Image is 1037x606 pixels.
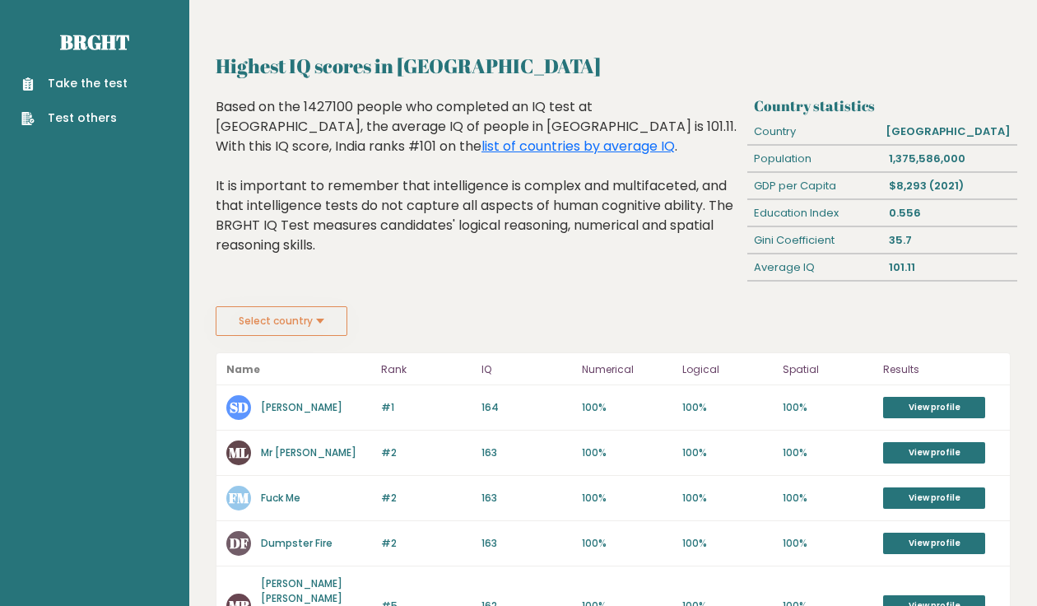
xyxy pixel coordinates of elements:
a: View profile [883,442,985,464]
p: 100% [682,491,773,506]
p: #1 [381,400,472,415]
div: 1,375,586,000 [882,146,1017,172]
button: Select country [216,306,347,336]
a: Mr [PERSON_NAME] [261,445,356,459]
p: 100% [582,491,672,506]
p: 100% [582,400,672,415]
div: GDP per Capita [747,173,882,199]
div: [GEOGRAPHIC_DATA] [880,119,1017,145]
a: View profile [883,487,985,509]
p: #2 [381,445,472,460]
div: Population [747,146,882,172]
a: list of countries by average IQ [481,137,675,156]
div: $8,293 (2021) [882,173,1017,199]
text: ML [229,443,249,462]
a: View profile [883,397,985,418]
div: Based on the 1427100 people who completed an IQ test at [GEOGRAPHIC_DATA], the average IQ of peop... [216,97,742,280]
p: 100% [783,445,873,460]
p: 164 [481,400,572,415]
p: #2 [381,536,472,551]
a: Brght [60,29,129,55]
p: 100% [783,536,873,551]
div: Education Index [747,200,882,226]
p: 100% [582,536,672,551]
div: Country [747,119,879,145]
p: #2 [381,491,472,506]
p: Rank [381,360,472,380]
text: DF [230,534,249,552]
text: SD [230,398,249,417]
a: Dumpster Fire [261,536,332,550]
p: Spatial [783,360,873,380]
p: 100% [783,491,873,506]
p: 163 [481,491,572,506]
text: FM [229,488,249,507]
p: Results [883,360,1000,380]
a: Fuck Me [261,491,300,505]
p: Logical [682,360,773,380]
div: Gini Coefficient [747,227,882,254]
b: Name [226,362,260,376]
h3: Country statistics [754,97,1011,114]
p: 163 [481,445,572,460]
p: 163 [481,536,572,551]
p: 100% [783,400,873,415]
a: Test others [21,110,128,127]
div: Average IQ [747,254,882,281]
div: 35.7 [882,227,1017,254]
p: 100% [682,445,773,460]
p: Numerical [582,360,672,380]
p: 100% [682,536,773,551]
a: Take the test [21,75,128,92]
p: 100% [582,445,672,460]
p: 100% [682,400,773,415]
a: [PERSON_NAME] [261,400,342,414]
div: 0.556 [882,200,1017,226]
div: 101.11 [882,254,1017,281]
p: IQ [481,360,572,380]
a: View profile [883,533,985,554]
h2: Highest IQ scores in [GEOGRAPHIC_DATA] [216,51,1011,81]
